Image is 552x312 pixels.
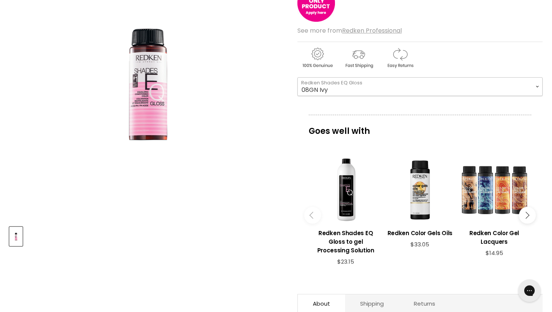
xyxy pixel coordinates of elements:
[297,26,402,35] span: See more from
[461,229,528,246] h3: Redken Color Gel Lacquers
[9,227,23,246] button: Redken Shades EQ Gloss
[387,223,454,241] a: View product:Redken Color Gels Oils
[297,46,337,69] img: genuine.gif
[10,228,22,245] img: Redken Shades EQ Gloss
[410,240,429,248] span: $33.05
[461,223,528,250] a: View product:Redken Color Gel Lacquers
[514,277,544,304] iframe: Gorgias live chat messenger
[387,229,454,237] h3: Redken Color Gels Oils
[486,249,503,257] span: $14.95
[342,26,402,35] a: Redken Professional
[339,46,379,69] img: shipping.gif
[8,225,285,246] div: Product thumbnails
[337,258,354,265] span: $23.15
[309,115,531,139] p: Goes well with
[312,223,379,258] a: View product:Redken Shades EQ Gloss to gel Processing Solution
[312,229,379,255] h3: Redken Shades EQ Gloss to gel Processing Solution
[380,46,420,69] img: returns.gif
